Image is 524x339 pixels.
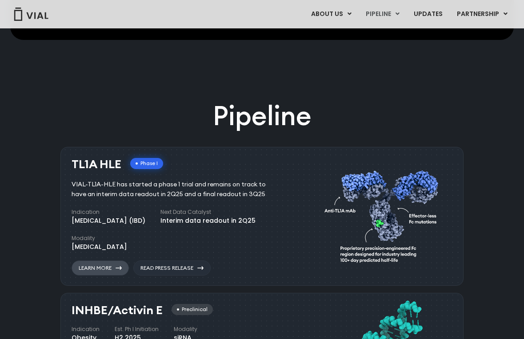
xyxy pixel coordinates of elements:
div: Preclinical [172,304,213,315]
h4: Est. Ph I Initiation [115,325,159,333]
a: UPDATES [407,7,449,22]
h4: Indication [72,325,100,333]
div: VIAL-TL1A-HLE has started a phase 1 trial and remains on track to have an interim data readout in... [72,180,279,199]
h4: Modality [174,325,197,333]
h2: Pipeline [213,98,312,134]
a: PARTNERSHIPMenu Toggle [450,7,515,22]
img: Vial Logo [13,8,49,21]
a: Read Press Release [133,260,211,276]
div: Phase I [130,158,163,169]
a: Learn More [72,260,129,276]
div: Interim data readout in 2Q25 [160,216,256,225]
h4: Next Data Catalyst [160,208,256,216]
h3: INHBE/Activin E [72,304,163,317]
div: [MEDICAL_DATA] (IBD) [72,216,145,225]
h4: Indication [72,208,145,216]
div: [MEDICAL_DATA] [72,242,127,252]
h3: TL1A HLE [72,158,121,171]
img: TL1A antibody diagram. [324,154,444,276]
h4: Modality [72,234,127,242]
a: PIPELINEMenu Toggle [359,7,406,22]
a: ABOUT USMenu Toggle [304,7,358,22]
